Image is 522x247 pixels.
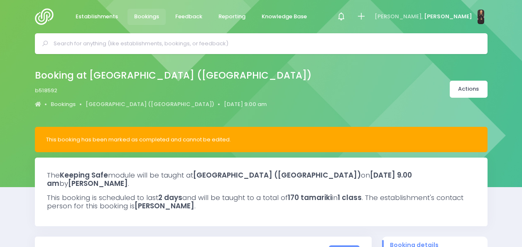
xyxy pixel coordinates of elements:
a: Knowledge Base [255,9,314,25]
span: Establishments [76,12,118,21]
span: Knowledge Base [262,12,307,21]
h2: Booking at [GEOGRAPHIC_DATA] ([GEOGRAPHIC_DATA]) [35,70,311,81]
a: Reporting [212,9,252,25]
a: [GEOGRAPHIC_DATA] ([GEOGRAPHIC_DATA]) [86,100,214,109]
a: Bookings [127,9,166,25]
span: b518592 [35,86,57,95]
a: [DATE] 9.00 am [224,100,267,109]
strong: 170 tamariki [288,193,332,203]
span: [PERSON_NAME], [375,12,423,21]
strong: [PERSON_NAME] [68,178,128,188]
h3: This booking is scheduled to last and will be taught to a total of in . The establishment's conta... [47,193,475,210]
a: Actions [450,81,488,98]
a: Feedback [169,9,209,25]
img: N [478,10,484,24]
strong: 1 class [338,193,362,203]
strong: Keeping Safe [60,170,108,180]
h3: The module will be taught at on by . [47,171,475,188]
span: Bookings [134,12,159,21]
strong: [GEOGRAPHIC_DATA] ([GEOGRAPHIC_DATA]) [193,170,361,180]
input: Search for anything (like establishments, bookings, or feedback) [54,37,476,50]
img: Logo [35,8,59,25]
span: [PERSON_NAME] [424,12,472,21]
span: Feedback [175,12,202,21]
strong: [DATE] 9.00 am [47,170,412,188]
div: This booking has been marked as completed and cannot be edited. [46,136,476,144]
span: Reporting [218,12,245,21]
strong: [PERSON_NAME] [135,201,194,211]
a: Establishments [69,9,125,25]
strong: 2 days [158,193,182,203]
a: Bookings [51,100,76,109]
